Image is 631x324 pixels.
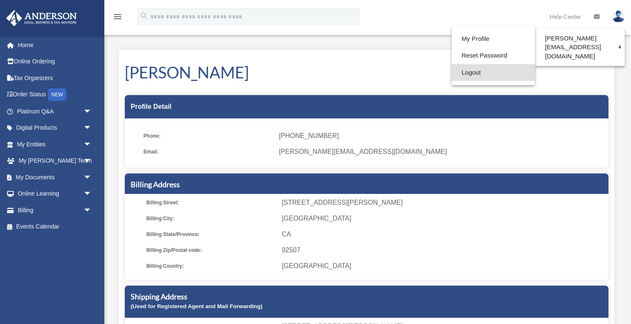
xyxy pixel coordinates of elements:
span: Billing City: [146,213,276,224]
span: arrow_drop_down [83,169,100,186]
span: arrow_drop_down [83,186,100,203]
a: My Entitiesarrow_drop_down [6,136,104,153]
span: 92507 [282,244,606,256]
span: arrow_drop_down [83,202,100,219]
a: Tax Organizers [6,70,104,86]
a: Digital Productsarrow_drop_down [6,120,104,136]
i: search [139,11,149,20]
h5: Billing Address [131,179,603,190]
span: Billing State/Province: [146,229,276,240]
span: arrow_drop_down [83,120,100,137]
span: [PHONE_NUMBER] [279,130,603,142]
img: Anderson Advisors Platinum Portal [4,10,79,26]
span: Phone: [144,130,273,142]
a: Reset Password [452,47,535,64]
a: Platinum Q&Aarrow_drop_down [6,103,104,120]
a: My [PERSON_NAME] Teamarrow_drop_down [6,153,104,169]
span: arrow_drop_down [83,103,100,120]
span: [PERSON_NAME][EMAIL_ADDRESS][DOMAIN_NAME] [279,146,603,158]
a: Home [6,37,104,53]
a: [PERSON_NAME][EMAIL_ADDRESS][DOMAIN_NAME] [535,30,625,64]
img: User Pic [612,10,625,23]
a: My Profile [452,30,535,48]
span: [STREET_ADDRESS][PERSON_NAME] [282,197,606,208]
div: NEW [48,88,66,101]
a: Events Calendar [6,219,104,235]
h5: Shipping Address [131,291,603,302]
span: Billing Zip/Postal code: [146,244,276,256]
a: menu [113,15,123,22]
a: Online Learningarrow_drop_down [6,186,104,202]
a: Online Ordering [6,53,104,70]
div: Profile Detail [125,95,608,118]
small: (Used for Registered Agent and Mail Forwarding) [131,303,262,309]
span: Billing Country: [146,260,276,272]
h1: [PERSON_NAME] [125,61,608,83]
span: arrow_drop_down [83,136,100,153]
span: [GEOGRAPHIC_DATA] [282,213,606,224]
span: CA [282,229,606,240]
a: Billingarrow_drop_down [6,202,104,219]
a: My Documentsarrow_drop_down [6,169,104,186]
span: Billing Street: [146,197,276,208]
span: [GEOGRAPHIC_DATA] [282,260,606,272]
a: Logout [452,64,535,81]
span: Email: [144,146,273,158]
i: menu [113,12,123,22]
span: arrow_drop_down [83,153,100,170]
a: Order StatusNEW [6,86,104,103]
